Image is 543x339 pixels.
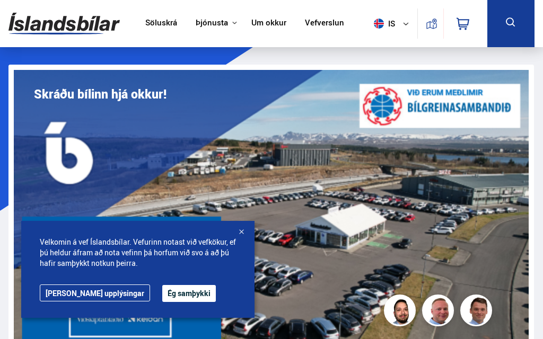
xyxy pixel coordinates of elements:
[162,285,216,302] button: Ég samþykki
[374,19,384,29] img: svg+xml;base64,PHN2ZyB4bWxucz0iaHR0cDovL3d3dy53My5vcmcvMjAwMC9zdmciIHdpZHRoPSI1MTIiIGhlaWdodD0iNT...
[196,18,228,28] button: Þjónusta
[462,296,494,328] img: FbJEzSuNWCJXmdc-.webp
[370,19,396,29] span: is
[251,18,286,29] a: Um okkur
[370,8,417,39] button: is
[305,18,344,29] a: Vefverslun
[40,237,236,269] span: Velkomin á vef Íslandsbílar. Vefurinn notast við vefkökur, ef þú heldur áfram að nota vefinn þá h...
[34,87,167,101] h1: Skráðu bílinn hjá okkur!
[386,296,417,328] img: nhp88E3Fdnt1Opn2.png
[40,284,150,301] a: [PERSON_NAME] upplýsingar
[424,296,456,328] img: siFngHWaQ9KaOqBr.png
[8,6,120,41] img: G0Ugv5HjCgRt.svg
[145,18,177,29] a: Söluskrá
